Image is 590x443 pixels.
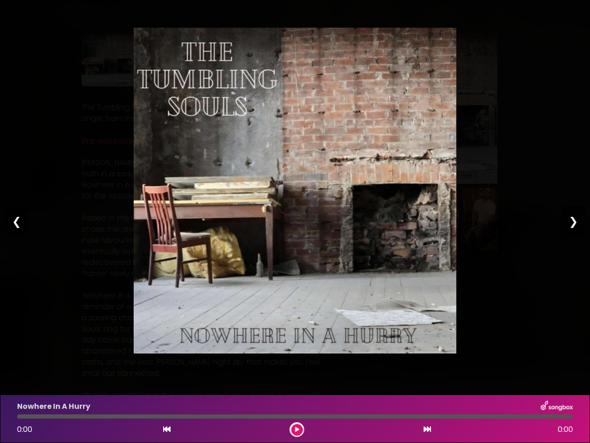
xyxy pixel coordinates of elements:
img: songbox-logo-white.png [541,401,573,413]
div: ❯ [561,206,585,237]
span: 0:00 [558,424,573,435]
div: ❮ [5,206,29,237]
img: K2QUZPAIRmmWa3H8tzcW [134,28,456,353]
span: 0:00 [17,424,32,435]
p: Nowhere In A Hurry [17,401,90,412]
